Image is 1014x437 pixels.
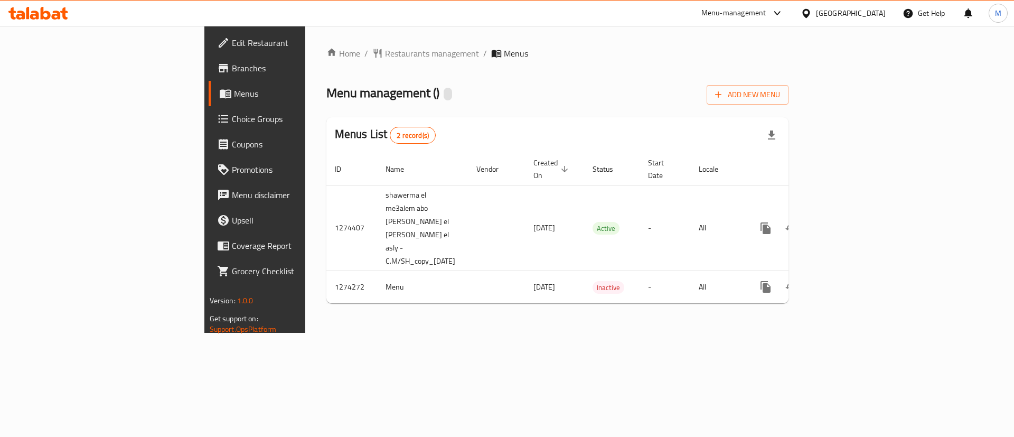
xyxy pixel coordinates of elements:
span: Get support on: [210,312,258,326]
div: Total records count [390,127,436,144]
span: Coverage Report [232,239,365,252]
a: Coverage Report [209,233,374,258]
span: Vendor [476,163,512,175]
span: Promotions [232,163,365,176]
span: Edit Restaurant [232,36,365,49]
a: Menus [209,81,374,106]
div: Menu-management [701,7,766,20]
button: Change Status [778,216,804,241]
td: All [690,185,745,271]
a: Menu disclaimer [209,182,374,208]
span: Coupons [232,138,365,151]
div: Export file [759,123,784,148]
span: 1.0.0 [237,294,253,308]
span: 2 record(s) [390,131,435,141]
a: Support.OpsPlatform [210,322,277,336]
a: Restaurants management [372,47,479,60]
a: Coupons [209,132,374,157]
h2: Menus List [335,126,436,144]
td: shawerma el me3alem abo [PERSON_NAME] el [PERSON_NAME] el asly - C.M/SH_copy_[DATE] [377,185,468,271]
span: Name [386,163,418,175]
span: ID [335,163,355,175]
span: Start Date [648,156,678,182]
div: [GEOGRAPHIC_DATA] [816,7,886,19]
span: Restaurants management [385,47,479,60]
span: Menu management ( ) [326,81,439,105]
td: Menu [377,271,468,303]
nav: breadcrumb [326,47,789,60]
span: Created On [533,156,571,182]
span: Menu disclaimer [232,189,365,201]
button: more [753,216,778,241]
a: Promotions [209,157,374,182]
span: Upsell [232,214,365,227]
span: Version: [210,294,236,308]
span: Status [593,163,627,175]
span: Branches [232,62,365,75]
a: Branches [209,55,374,81]
span: Locale [699,163,732,175]
span: Menus [234,87,365,100]
span: Inactive [593,282,624,294]
span: [DATE] [533,280,555,294]
a: Grocery Checklist [209,258,374,284]
a: Upsell [209,208,374,233]
button: more [753,274,778,300]
span: [DATE] [533,221,555,235]
td: All [690,271,745,303]
td: - [640,271,690,303]
span: Grocery Checklist [232,265,365,277]
span: Choice Groups [232,113,365,125]
li: / [483,47,487,60]
td: - [640,185,690,271]
a: Edit Restaurant [209,30,374,55]
span: M [995,7,1001,19]
th: Actions [745,153,863,185]
span: Add New Menu [715,88,780,101]
table: enhanced table [326,153,863,304]
a: Choice Groups [209,106,374,132]
button: Change Status [778,274,804,300]
span: Menus [504,47,528,60]
button: Add New Menu [707,85,788,105]
span: Active [593,222,619,235]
